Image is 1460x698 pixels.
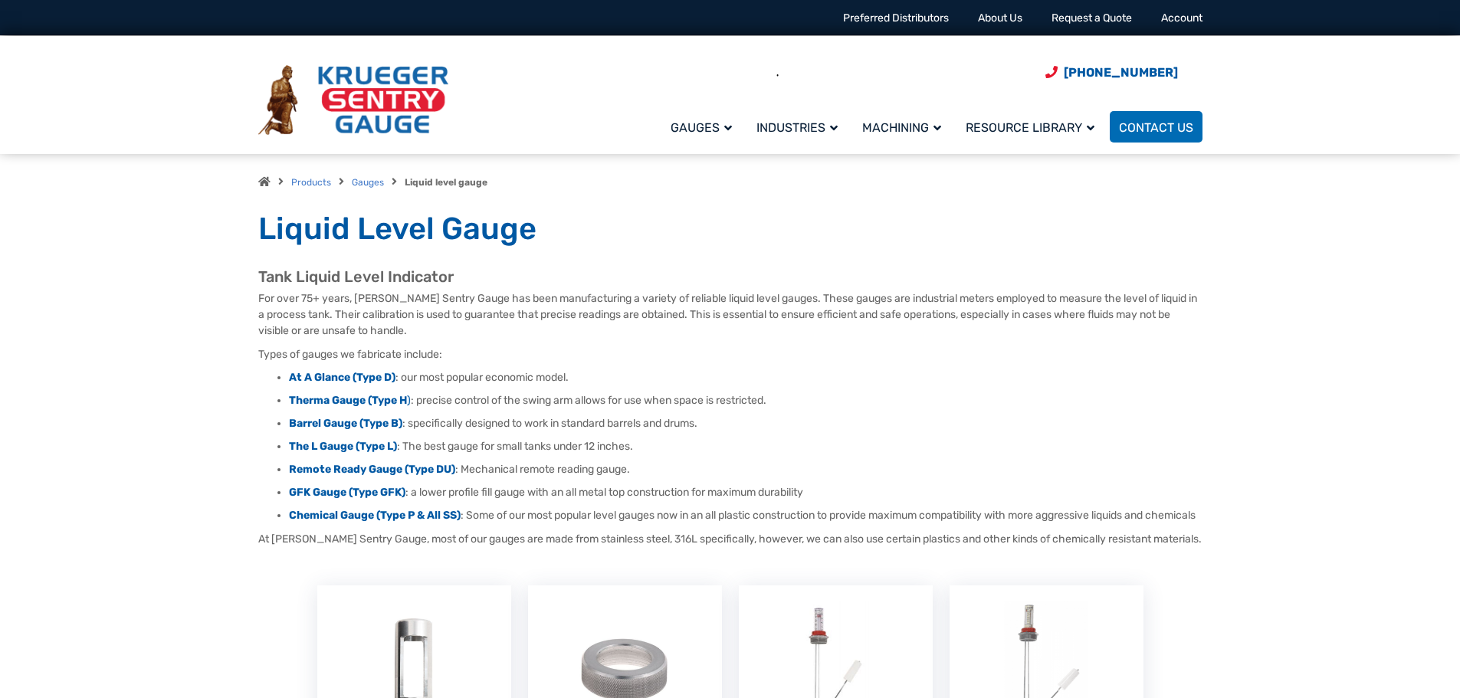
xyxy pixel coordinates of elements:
[671,120,732,135] span: Gauges
[1045,63,1178,82] a: Phone Number (920) 434-8860
[289,370,1202,385] li: : our most popular economic model.
[1064,65,1178,80] span: [PHONE_NUMBER]
[956,109,1110,145] a: Resource Library
[853,109,956,145] a: Machining
[289,509,461,522] a: Chemical Gauge (Type P & All SS)
[289,462,1202,477] li: : Mechanical remote reading gauge.
[661,109,747,145] a: Gauges
[843,11,949,25] a: Preferred Distributors
[289,393,1202,408] li: : precise control of the swing arm allows for use when space is restricted.
[289,485,1202,500] li: : a lower profile fill gauge with an all metal top construction for maximum durability
[289,508,1202,523] li: : Some of our most popular level gauges now in an all plastic construction to provide maximum com...
[405,177,487,188] strong: Liquid level gauge
[966,120,1094,135] span: Resource Library
[862,120,941,135] span: Machining
[258,531,1202,547] p: At [PERSON_NAME] Sentry Gauge, most of our gauges are made from stainless steel, 316L specificall...
[289,463,455,476] a: Remote Ready Gauge (Type DU)
[258,210,1202,248] h1: Liquid Level Gauge
[747,109,853,145] a: Industries
[756,120,838,135] span: Industries
[289,371,395,384] a: At A Glance (Type D)
[289,439,1202,454] li: : The best gauge for small tanks under 12 inches.
[1110,111,1202,143] a: Contact Us
[291,177,331,188] a: Products
[289,394,411,407] a: Therma Gauge (Type H)
[1161,11,1202,25] a: Account
[978,11,1022,25] a: About Us
[1119,120,1193,135] span: Contact Us
[352,177,384,188] a: Gauges
[289,416,1202,431] li: : specifically designed to work in standard barrels and drums.
[289,440,397,453] a: The L Gauge (Type L)
[258,267,1202,287] h2: Tank Liquid Level Indicator
[258,346,1202,362] p: Types of gauges we fabricate include:
[1052,11,1132,25] a: Request a Quote
[258,290,1202,339] p: For over 75+ years, [PERSON_NAME] Sentry Gauge has been manufacturing a variety of reliable liqui...
[258,65,448,136] img: Krueger Sentry Gauge
[289,417,402,430] a: Barrel Gauge (Type B)
[289,394,407,407] strong: Therma Gauge (Type H
[289,486,405,499] a: GFK Gauge (Type GFK)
